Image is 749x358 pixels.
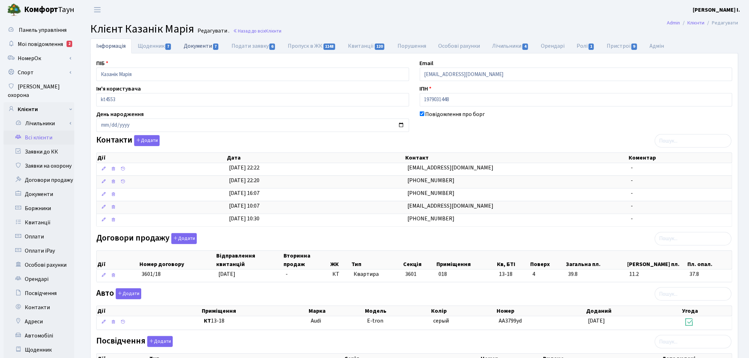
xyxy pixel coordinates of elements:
a: Додати [132,134,160,146]
span: Панель управління [19,26,67,34]
th: Контакт [405,153,628,163]
a: Клієнти [688,19,705,27]
a: Особові рахунки [432,39,486,53]
label: ІПН [420,85,432,93]
label: Email [420,59,434,68]
button: Переключити навігацію [88,4,106,16]
a: Заявки до КК [4,145,74,159]
span: серый [434,317,449,325]
a: Порушення [391,39,432,53]
div: 2 [67,41,72,47]
label: ПІБ [96,59,108,68]
span: 1 [589,44,594,50]
span: АА3799yd [499,317,522,325]
span: [DATE] 10:30 [229,215,259,223]
th: Марка [308,306,364,316]
a: [PERSON_NAME] охорона [4,80,74,102]
a: Контакти [4,300,74,314]
span: 4 [532,270,562,278]
a: Інформація [90,39,132,53]
th: [PERSON_NAME] пл. [627,251,687,269]
a: Оплати [4,230,74,244]
span: 7 [213,44,219,50]
label: Ім'я користувача [96,85,141,93]
b: КТ [204,317,211,325]
span: Квартира [354,270,400,278]
span: 3601 [405,270,417,278]
span: [DATE] 16:07 [229,189,259,197]
th: Дії [97,306,201,316]
span: E-tron [367,317,383,325]
a: Автомобілі [4,329,74,343]
a: [PERSON_NAME] І. [693,6,741,14]
a: Лічильники [486,39,535,53]
span: Клієнт Казанік Марія [90,21,194,37]
label: Повідомлення про борг [425,110,485,119]
span: - [631,215,633,223]
a: Додати [170,232,197,244]
th: Колір [431,306,496,316]
span: Таун [24,4,74,16]
a: Клієнти [4,102,74,116]
span: 120 [375,44,385,50]
a: Квитанції [342,39,391,53]
a: Орендарі [535,39,571,53]
span: [DATE] 22:20 [229,177,259,184]
button: Посвідчення [147,336,173,347]
a: Назад до всіхКлієнти [233,28,281,34]
span: 6 [269,44,275,50]
a: Боржники [4,201,74,215]
span: 37.8 [690,270,729,278]
a: Документи [178,39,225,53]
span: [DATE] 10:07 [229,202,259,210]
span: [EMAIL_ADDRESS][DOMAIN_NAME] [407,202,494,210]
label: Договори продажу [96,233,197,244]
th: Номер [496,306,586,316]
a: НомерОк [4,51,74,65]
span: 018 [439,270,447,278]
th: Вторинна продаж [283,251,330,269]
th: Відправлення квитанцій [216,251,283,269]
th: Пл. опал. [687,251,732,269]
span: [EMAIL_ADDRESS][DOMAIN_NAME] [407,164,494,172]
span: 9 [631,44,637,50]
span: 11.2 [629,270,684,278]
th: Секція [402,251,436,269]
label: Контакти [96,135,160,146]
span: [DATE] 22:22 [229,164,259,172]
a: Пропуск в ЖК [282,39,342,53]
input: Пошук... [655,287,732,301]
th: Коментар [628,153,732,163]
th: Модель [364,306,431,316]
th: Загальна пл. [566,251,627,269]
th: Дії [97,251,139,269]
span: [PHONE_NUMBER] [407,189,455,197]
button: Договори продажу [171,233,197,244]
a: Щоденник [4,343,74,357]
span: [DATE] [218,270,235,278]
nav: breadcrumb [657,16,749,30]
a: Лічильники [8,116,74,131]
span: [DATE] [588,317,605,325]
a: Додати [145,335,173,347]
span: 39.8 [568,270,624,278]
th: Номер договору [139,251,216,269]
a: Договори продажу [4,173,74,187]
span: 1148 [324,44,336,50]
span: - [286,270,288,278]
a: Орендарі [4,272,74,286]
label: Посвідчення [96,336,173,347]
a: Оплати iPay [4,244,74,258]
a: Квитанції [4,215,74,230]
span: - [631,177,633,184]
th: Приміщення [436,251,496,269]
img: logo.png [7,3,21,17]
span: Мої повідомлення [18,40,63,48]
span: [PHONE_NUMBER] [407,215,455,223]
th: Поверх [530,251,566,269]
button: Авто [116,288,141,299]
button: Контакти [134,135,160,146]
span: 4 [522,44,528,50]
th: Приміщення [201,306,308,316]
